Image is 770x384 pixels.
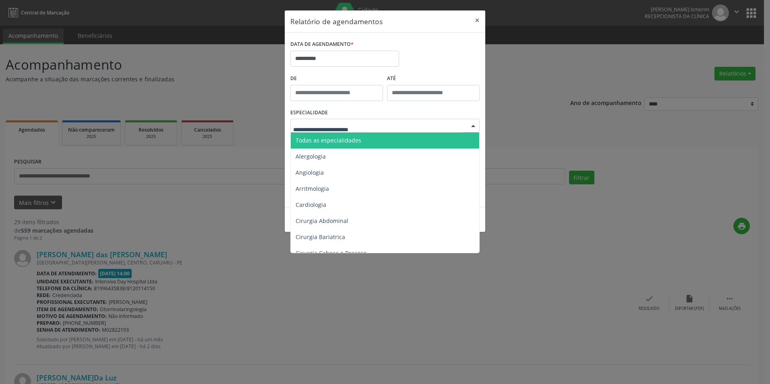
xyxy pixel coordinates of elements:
[296,201,326,209] span: Cardiologia
[469,10,485,30] button: Close
[296,153,326,160] span: Alergologia
[290,72,383,85] label: De
[290,16,383,27] h5: Relatório de agendamentos
[290,107,328,119] label: ESPECIALIDADE
[296,249,366,257] span: Cirurgia Cabeça e Pescoço
[296,136,361,144] span: Todas as especialidades
[296,185,329,192] span: Arritmologia
[296,233,345,241] span: Cirurgia Bariatrica
[387,72,480,85] label: ATÉ
[290,38,354,51] label: DATA DE AGENDAMENTO
[296,169,324,176] span: Angiologia
[296,217,348,225] span: Cirurgia Abdominal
